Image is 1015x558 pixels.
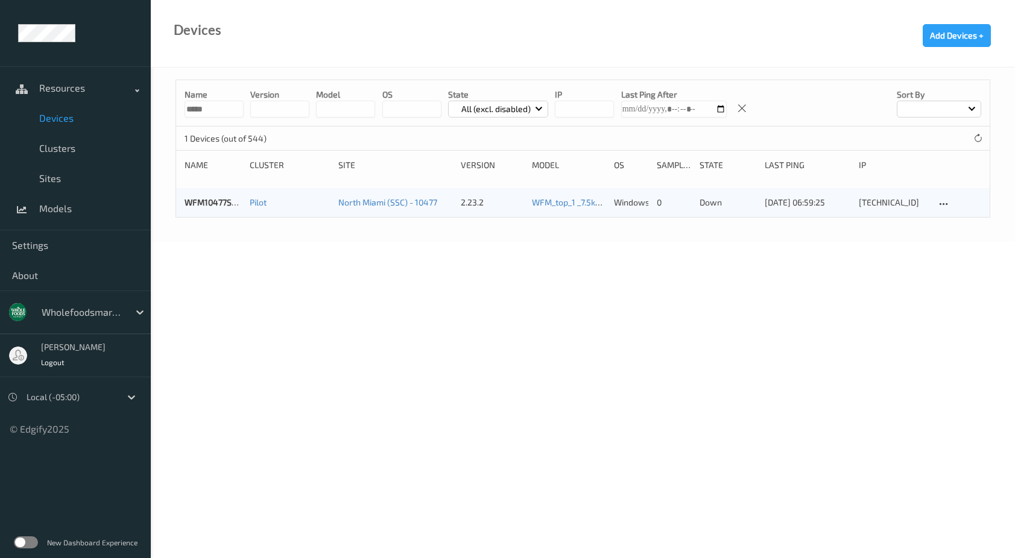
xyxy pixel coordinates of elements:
button: Add Devices + [923,24,991,47]
a: WFM_top_1 _7.5k_Training [DATE] up-to-date [DATE] 07:02 [DATE] 07:02 Auto Save [532,197,842,207]
p: Name [185,89,244,101]
p: 1 Devices (out of 544) [185,133,275,145]
div: Site [338,159,452,171]
a: WFM10477SCL016 [185,197,254,207]
p: OS [382,89,441,101]
p: model [316,89,375,101]
div: Last Ping [765,159,850,171]
div: State [700,159,756,171]
a: North Miami (SSC) - 10477 [338,197,437,207]
p: version [250,89,309,101]
div: Name [185,159,241,171]
div: OS [614,159,648,171]
p: State [448,89,549,101]
div: Devices [174,24,221,36]
a: Pilot [250,197,267,207]
div: version [461,159,523,171]
p: All (excl. disabled) [457,103,535,115]
div: [DATE] 06:59:25 [765,196,850,208]
div: 0 [657,196,691,208]
div: ip [859,159,927,171]
p: IP [555,89,614,101]
div: [TECHNICAL_ID] [859,196,927,208]
p: Sort by [897,89,981,101]
div: Cluster [250,159,329,171]
div: Model [532,159,606,171]
p: windows [614,196,648,208]
p: down [700,196,756,208]
div: Samples [657,159,691,171]
div: 2.23.2 [461,196,523,208]
p: Last Ping After [621,89,727,101]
